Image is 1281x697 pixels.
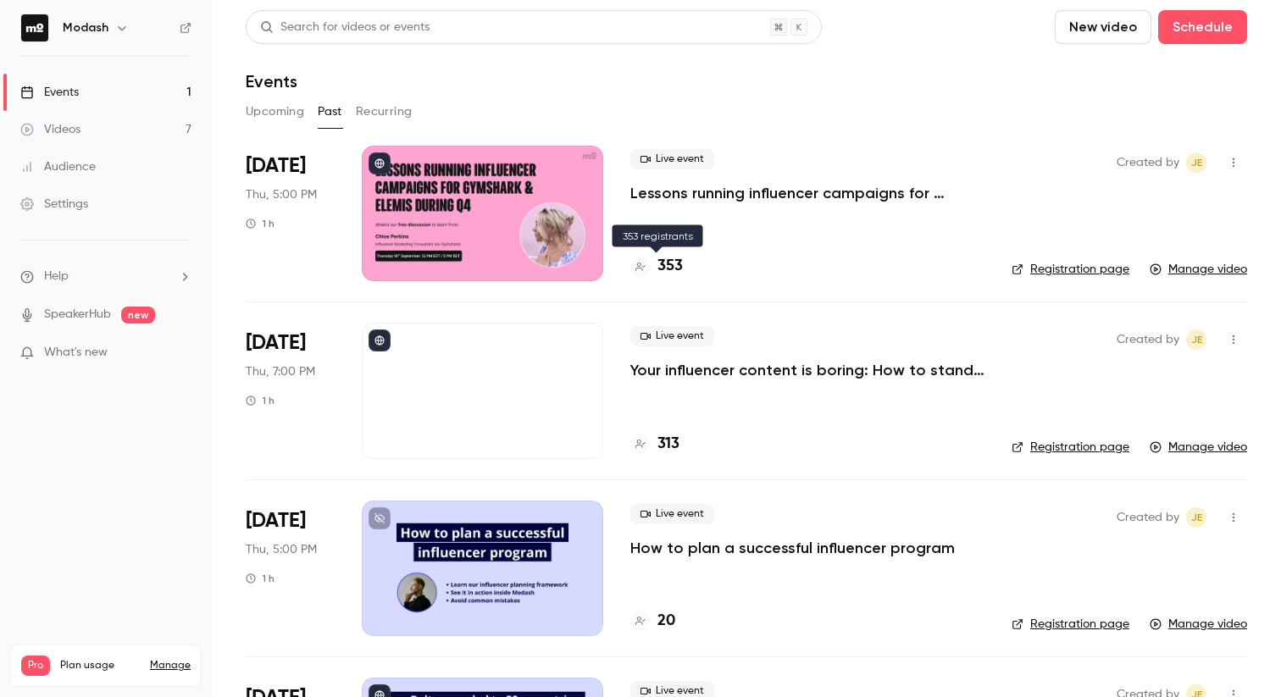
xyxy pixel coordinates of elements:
button: Upcoming [246,98,304,125]
div: Aug 28 Thu, 7:00 PM (Europe/London) [246,323,335,458]
span: Plan usage [60,659,140,672]
a: Your influencer content is boring: How to stand out this [DATE][DATE] [630,360,984,380]
span: Live event [630,149,714,169]
a: Registration page [1012,261,1129,278]
span: [DATE] [246,507,306,534]
a: Manage video [1150,439,1247,456]
span: Created by [1117,152,1179,173]
button: Schedule [1158,10,1247,44]
a: Lessons running influencer campaigns for Gymshark & Elemis during Q4 [630,183,984,203]
span: Jack Eaton [1186,152,1206,173]
span: Live event [630,504,714,524]
span: [DATE] [246,329,306,357]
a: How to plan a successful influencer program [630,538,955,558]
span: JE [1191,329,1202,350]
span: Jack Eaton [1186,329,1206,350]
span: What's new [44,344,108,362]
h1: Events [246,71,297,91]
a: Registration page [1012,439,1129,456]
button: Past [318,98,342,125]
span: Thu, 5:00 PM [246,541,317,558]
a: Manage video [1150,261,1247,278]
a: Manage [150,659,191,672]
div: Jun 26 Thu, 5:00 PM (Europe/London) [246,501,335,636]
a: 20 [630,610,675,633]
span: Thu, 7:00 PM [246,363,315,380]
div: Settings [20,196,88,213]
span: Thu, 5:00 PM [246,186,317,203]
span: Created by [1117,329,1179,350]
button: Recurring [356,98,413,125]
a: Registration page [1012,616,1129,633]
div: Videos [20,121,80,138]
iframe: Noticeable Trigger [171,346,191,361]
div: Sep 18 Thu, 5:00 PM (Europe/London) [246,146,335,281]
button: New video [1055,10,1151,44]
div: Audience [20,158,96,175]
span: Jack Eaton [1186,507,1206,528]
div: 1 h [246,217,274,230]
div: 1 h [246,394,274,407]
span: Created by [1117,507,1179,528]
h4: 313 [657,433,679,456]
img: Modash [21,14,48,41]
a: 353 [630,255,683,278]
a: 313 [630,433,679,456]
div: Events [20,84,79,101]
div: Search for videos or events [260,19,430,36]
span: Help [44,268,69,285]
h4: 353 [657,255,683,278]
span: new [121,307,155,324]
h4: 20 [657,610,675,633]
li: help-dropdown-opener [20,268,191,285]
span: JE [1191,507,1202,528]
a: SpeakerHub [44,306,111,324]
a: Manage video [1150,616,1247,633]
h6: Modash [63,19,108,36]
span: Pro [21,656,50,676]
span: [DATE] [246,152,306,180]
span: Live event [630,326,714,346]
span: JE [1191,152,1202,173]
div: 1 h [246,572,274,585]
